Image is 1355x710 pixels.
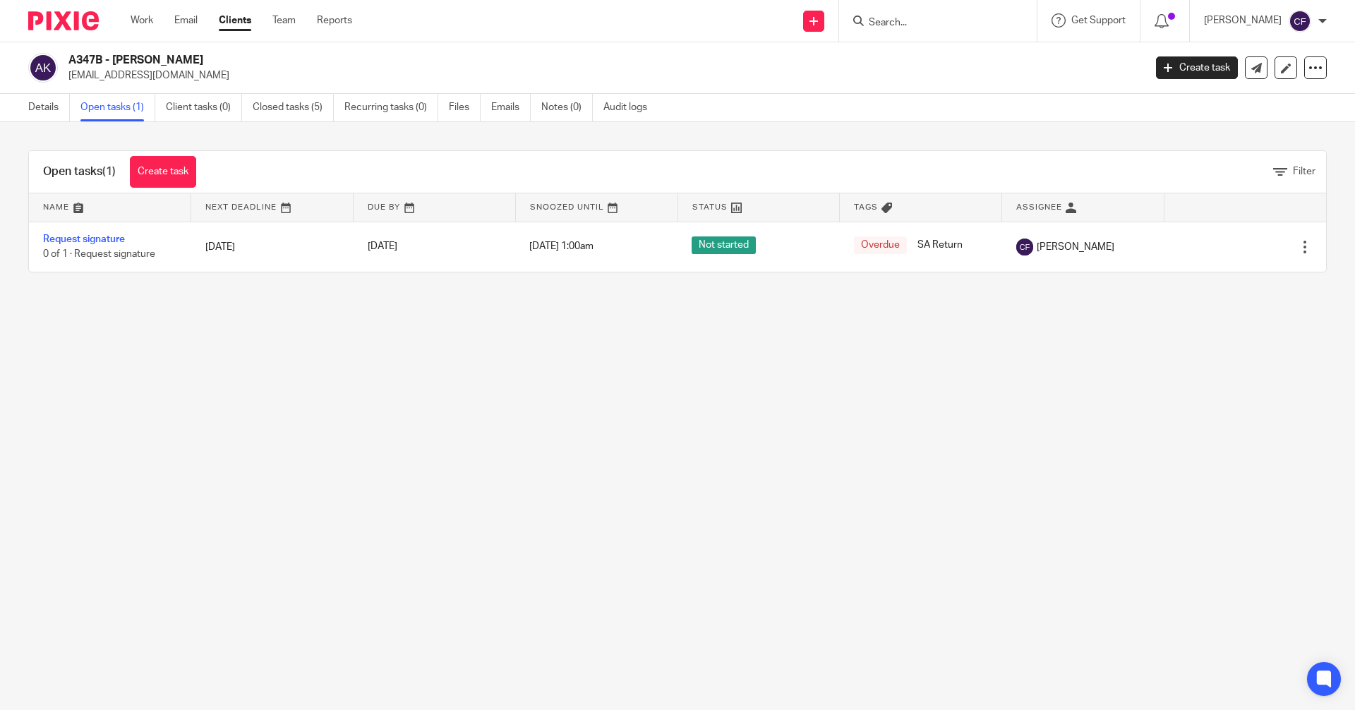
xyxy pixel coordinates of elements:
a: Details [28,94,70,121]
span: Status [692,203,728,211]
span: 0 of 1 · Request signature [43,249,155,259]
a: Client tasks (0) [166,94,242,121]
span: Snoozed Until [530,203,604,211]
a: Recurring tasks (0) [344,94,438,121]
span: Get Support [1071,16,1126,25]
span: SA Return [910,236,970,254]
img: svg%3E [1016,239,1033,255]
td: [DATE] [191,222,354,272]
a: Open tasks (1) [80,94,155,121]
a: Notes (0) [541,94,593,121]
span: [DATE] [368,242,397,252]
p: [PERSON_NAME] [1204,13,1282,28]
img: svg%3E [1289,10,1311,32]
span: Overdue [854,236,907,254]
a: Create task [1156,56,1238,79]
a: Files [449,94,481,121]
span: [PERSON_NAME] [1037,240,1114,254]
img: Pixie [28,11,99,30]
a: Audit logs [603,94,658,121]
h1: Open tasks [43,164,116,179]
span: Not started [692,236,756,254]
img: svg%3E [28,53,58,83]
a: Work [131,13,153,28]
input: Search [867,17,994,30]
a: Create task [130,156,196,188]
h2: A347B - [PERSON_NAME] [68,53,922,68]
a: Emails [491,94,531,121]
a: Email [174,13,198,28]
span: [DATE] 1:00am [529,242,594,252]
span: (1) [102,166,116,177]
a: Clients [219,13,251,28]
a: Team [272,13,296,28]
a: Reports [317,13,352,28]
a: Request signature [43,234,125,244]
p: [EMAIL_ADDRESS][DOMAIN_NAME] [68,68,1135,83]
a: Closed tasks (5) [253,94,334,121]
span: Filter [1293,167,1315,176]
span: Tags [854,203,878,211]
